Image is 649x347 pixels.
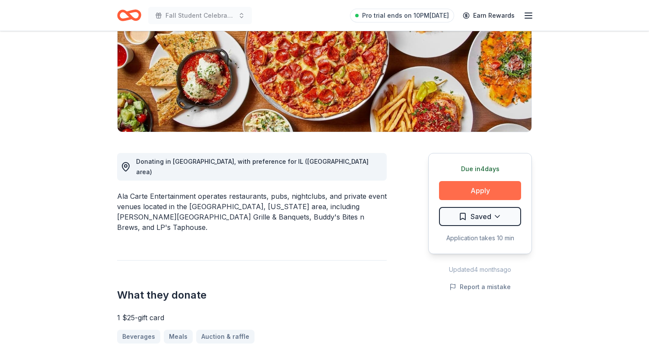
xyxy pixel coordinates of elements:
[117,330,160,344] a: Beverages
[164,330,193,344] a: Meals
[350,9,454,22] a: Pro trial ends on 10PM[DATE]
[148,7,252,24] button: Fall Student Celebration and Auction
[458,8,520,23] a: Earn Rewards
[136,158,369,175] span: Donating in [GEOGRAPHIC_DATA], with preference for IL ([GEOGRAPHIC_DATA] area)
[117,288,387,302] h2: What they donate
[117,312,387,323] div: 1 $25-gift card
[117,191,387,232] div: Ala Carte Entertainment operates restaurants, pubs, nightclubs, and private event venues located ...
[428,264,532,275] div: Updated 4 months ago
[439,207,521,226] button: Saved
[439,164,521,174] div: Due in 4 days
[439,181,521,200] button: Apply
[449,282,511,292] button: Report a mistake
[471,211,491,222] span: Saved
[439,233,521,243] div: Application takes 10 min
[117,5,141,25] a: Home
[196,330,255,344] a: Auction & raffle
[362,10,449,21] span: Pro trial ends on 10PM[DATE]
[165,10,235,21] span: Fall Student Celebration and Auction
